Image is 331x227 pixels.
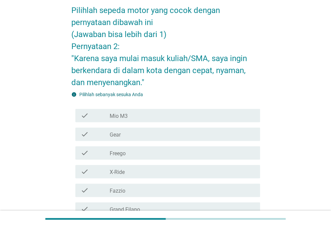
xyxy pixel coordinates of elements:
i: check [81,130,89,138]
i: check [81,149,89,157]
i: check [81,205,89,213]
label: Freego [110,150,126,157]
i: check [81,111,89,120]
label: Pilihlah sebanyak sesuka Anda [79,92,143,97]
label: Mio M3 [110,113,128,120]
i: check [81,168,89,176]
i: info [71,92,77,97]
label: Fazzio [110,188,125,194]
i: check [81,186,89,194]
label: Grand Filano [110,206,140,213]
label: Gear [110,132,121,138]
label: X-Ride [110,169,125,176]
